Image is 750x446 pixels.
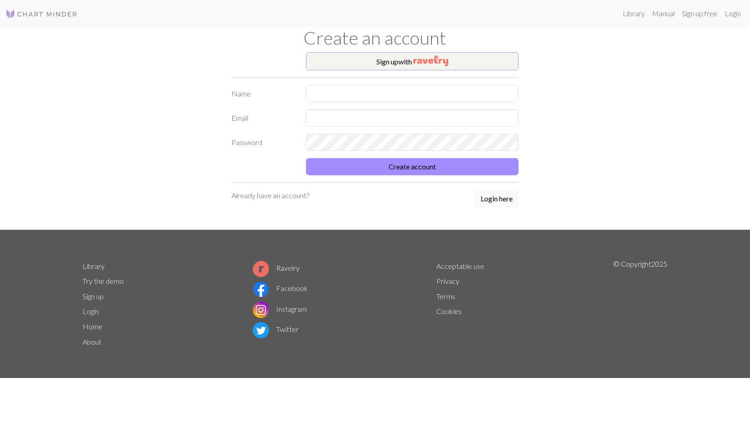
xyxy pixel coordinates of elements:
label: Password [226,134,301,151]
a: Login here [475,190,519,208]
a: About [83,337,102,346]
a: Home [83,322,102,331]
img: Ravelry logo [253,261,269,277]
img: Facebook logo [253,281,269,297]
label: Email [226,109,301,127]
h1: Create an account [77,27,673,49]
button: Sign upwith [306,52,519,70]
a: Acceptable use [436,262,484,270]
a: Login [721,5,745,23]
img: Twitter logo [253,322,269,338]
a: Twitter [253,325,299,333]
img: Ravelry [413,55,448,66]
p: © Copyright 2025 [613,259,667,350]
a: Facebook [253,284,308,292]
a: Try the demo [83,277,124,285]
a: Library [619,5,648,23]
a: Sign up free [678,5,721,23]
a: Terms [436,292,455,300]
img: Instagram logo [253,302,269,318]
p: Already have an account? [231,190,309,201]
button: Create account [306,158,519,175]
a: Library [83,262,105,270]
a: Login [83,307,99,315]
label: Name [226,85,301,102]
a: Privacy [436,277,459,285]
a: Instagram [253,305,307,313]
a: Ravelry [253,264,300,272]
a: Cookies [436,307,462,315]
a: Manual [648,5,678,23]
img: Logo [5,9,78,19]
button: Login here [475,190,519,207]
a: Sign up [83,292,104,300]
